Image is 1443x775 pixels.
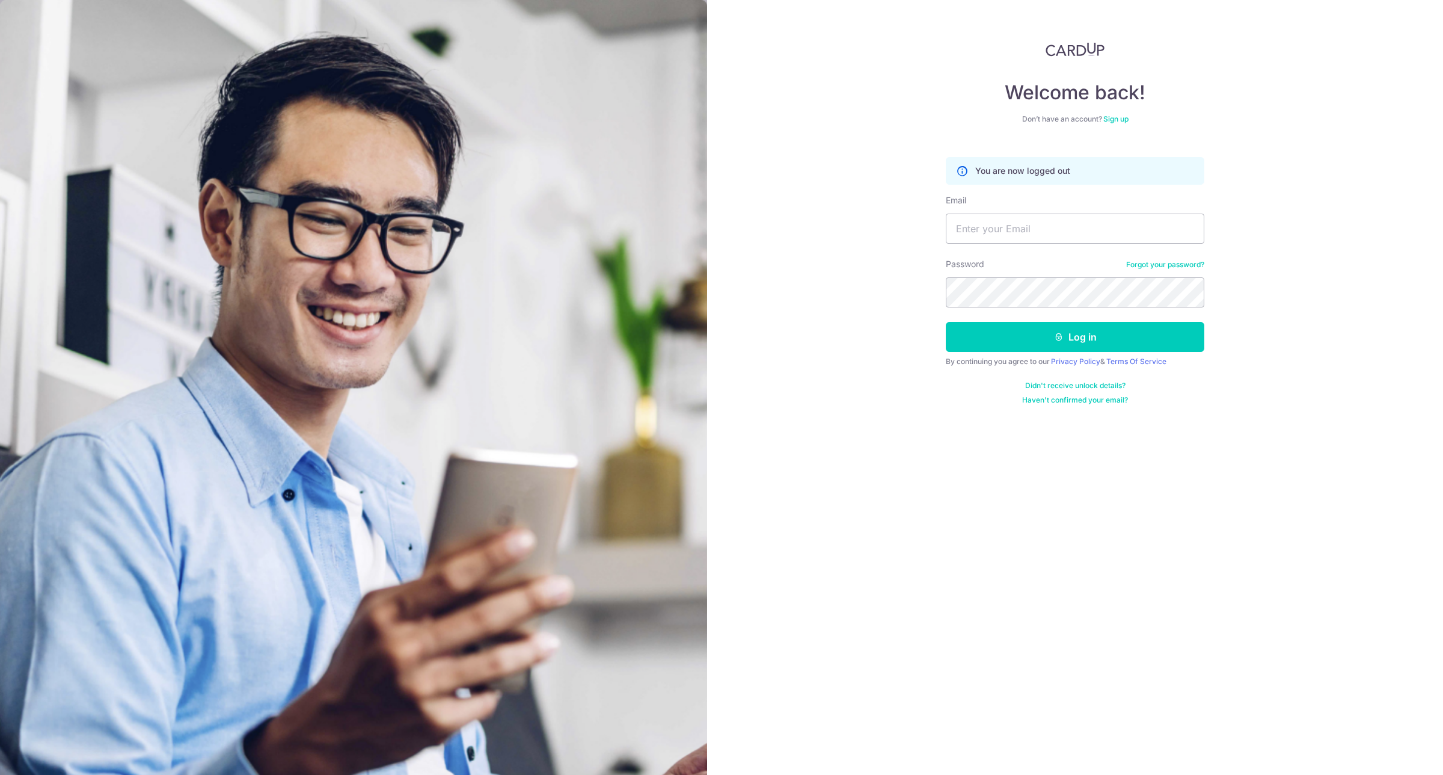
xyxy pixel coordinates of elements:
[946,357,1204,366] div: By continuing you agree to our &
[1025,381,1126,391] a: Didn't receive unlock details?
[1126,260,1204,270] a: Forgot your password?
[1022,395,1128,405] a: Haven't confirmed your email?
[1046,42,1104,57] img: CardUp Logo
[1051,357,1100,366] a: Privacy Policy
[946,258,984,270] label: Password
[946,81,1204,105] h4: Welcome back!
[946,114,1204,124] div: Don’t have an account?
[975,165,1070,177] p: You are now logged out
[946,214,1204,244] input: Enter your Email
[946,194,966,206] label: Email
[946,322,1204,352] button: Log in
[1106,357,1166,366] a: Terms Of Service
[1103,114,1129,123] a: Sign up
